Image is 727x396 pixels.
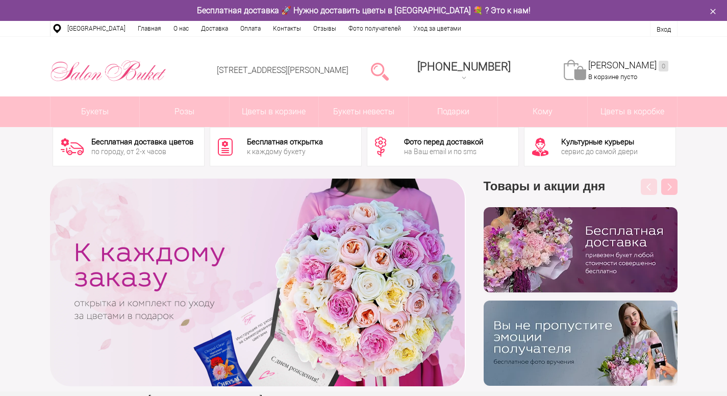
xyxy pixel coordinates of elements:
a: Букеты [51,96,140,127]
span: В корзине пусто [588,73,637,81]
a: О нас [167,21,195,36]
a: Подарки [409,96,498,127]
a: Фото получателей [342,21,407,36]
h3: Товары и акции дня [484,179,678,207]
a: Вход [657,26,671,33]
span: Кому [498,96,587,127]
a: Цветы в коробке [588,96,677,127]
div: Бесплатная открытка [247,138,323,146]
div: на Ваш email и по sms [404,148,483,155]
div: Бесплатная доставка цветов [91,138,193,146]
a: [GEOGRAPHIC_DATA] [61,21,132,36]
a: Оплата [234,21,267,36]
a: [PERSON_NAME] [588,60,668,71]
div: по городу, от 2-х часов [91,148,193,155]
div: Фото перед доставкой [404,138,483,146]
a: [PHONE_NUMBER] [411,57,517,86]
button: Next [661,179,678,195]
a: Отзывы [307,21,342,36]
img: Цветы Нижний Новгород [50,58,167,84]
div: сервис до самой двери [561,148,638,155]
div: Бесплатная доставка 🚀 Нужно доставить цветы в [GEOGRAPHIC_DATA] 💐 ? Это к нам! [42,5,685,16]
a: Доставка [195,21,234,36]
img: hpaj04joss48rwypv6hbykmvk1dj7zyr.png.webp [484,207,678,292]
a: Цветы в корзине [230,96,319,127]
a: Розы [140,96,229,127]
div: к каждому букету [247,148,323,155]
a: Главная [132,21,167,36]
a: Уход за цветами [407,21,467,36]
a: [STREET_ADDRESS][PERSON_NAME] [217,65,348,75]
ins: 0 [659,61,668,71]
div: [PHONE_NUMBER] [417,60,511,73]
img: v9wy31nijnvkfycrkduev4dhgt9psb7e.png.webp [484,301,678,386]
div: Культурные курьеры [561,138,638,146]
a: Контакты [267,21,307,36]
a: Букеты невесты [319,96,408,127]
